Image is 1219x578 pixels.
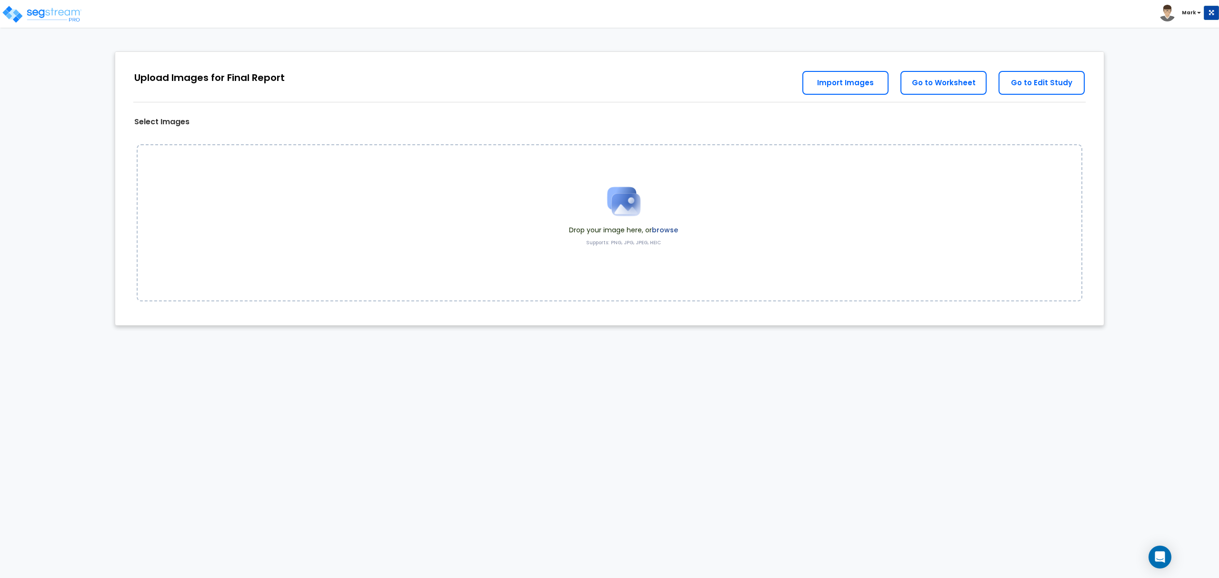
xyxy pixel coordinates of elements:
label: Supports: PNG, JPG, JPEG, HEIC [586,239,661,246]
img: avatar.png [1159,5,1176,21]
div: Open Intercom Messenger [1149,546,1171,568]
b: Mark [1182,9,1196,16]
label: Select Images [134,117,190,128]
a: Go to Worksheet [900,71,987,95]
img: logo_pro_r.png [1,5,82,24]
label: browse [652,225,678,235]
a: Go to Edit Study [999,71,1085,95]
div: Upload Images for Final Report [134,71,285,85]
span: Drop your image here, or [569,225,678,235]
img: Upload Icon [600,178,648,225]
a: Import Images [802,71,889,95]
